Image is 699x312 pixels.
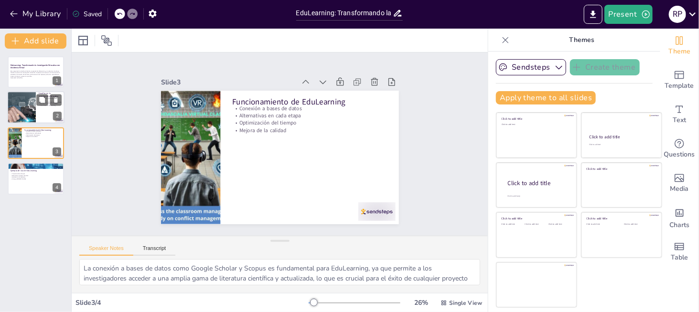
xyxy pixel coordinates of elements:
p: Ejemplo de Uso de EduLearning [11,169,61,172]
p: Mejora de la calidad [237,113,387,168]
span: Text [673,115,686,125]
div: Click to add text [525,223,547,226]
span: Table [671,252,688,263]
div: Add a table [660,235,699,269]
button: Duplicate Slide [36,94,48,106]
p: Conexión a bases de datos [245,92,394,146]
button: Export to PowerPoint [584,5,602,24]
p: Entrega [PERSON_NAME] [11,178,61,180]
div: Click to add title [502,217,570,221]
div: Get real-time input from your audience [660,132,699,166]
p: Alternativas en cada etapa [24,132,61,134]
div: Add text boxes [660,97,699,132]
div: 2 [7,92,65,124]
button: Present [604,5,652,24]
button: My Library [7,6,65,21]
button: r p [669,5,686,24]
p: Optimización del tiempo [240,106,389,161]
p: Desafíos en la investigación educativa [39,98,62,101]
div: Click to add title [587,167,655,171]
span: Media [670,184,689,194]
span: Single View [449,299,482,307]
div: r p [669,6,686,23]
div: 3 [8,127,64,159]
p: Búsquedas en bases de datos [11,175,61,177]
textarea: La conexión a bases de datos como Google Scholar y Scopus es fundamental para EduLearning, ya que... [79,259,480,285]
p: Funcionamiento de EduLearning [24,129,61,132]
div: Change the overall theme [660,29,699,63]
p: Esta presentación aborda el diseño conceptual de EduLearning, un asistente virtual que facilita e... [11,70,61,77]
div: Click to add text [589,144,653,146]
p: Generación de hipótesis [11,177,61,178]
button: Create theme [570,59,640,75]
strong: EduLearning: Transformando la Investigación Educativa con Asistencia Virtual [11,64,60,69]
span: Template [665,81,694,91]
button: Apply theme to all slides [496,91,596,104]
p: Soluciones de EduLearning [39,105,62,107]
div: Slide 3 [184,44,315,94]
button: Add slide [5,33,66,49]
p: Mejora de la calidad [24,136,61,138]
p: Alternativas en cada etapa [242,99,392,154]
p: Generated with [URL] [11,77,61,79]
div: Add ready made slides [660,63,699,97]
div: Click to add title [508,179,569,187]
div: 3 [53,147,61,156]
div: Click to add text [624,223,654,226]
p: Funcionamiento de EduLearning [246,84,397,142]
input: Insert title [296,6,393,20]
p: Normas de redacción científica [39,103,62,105]
div: Click to add title [502,117,570,121]
span: Charts [669,220,689,230]
button: Speaker Notes [79,245,133,256]
div: Add images, graphics, shapes or video [660,166,699,200]
p: Themes [513,29,651,52]
button: Delete Slide [50,94,62,106]
div: 1 [8,56,64,88]
div: 1 [53,76,61,85]
div: Click to add body [508,195,568,198]
div: Add charts and graphs [660,200,699,235]
div: 2 [53,112,62,121]
div: Click to add title [590,134,653,140]
span: Questions [664,149,695,160]
div: Click to add text [502,124,570,126]
div: 26 % [410,298,433,307]
div: Click to add text [587,223,617,226]
p: Importancia de la literatura confiable [39,102,62,104]
div: Layout [75,33,91,48]
button: Transcript [133,245,176,256]
p: Optimización del tiempo [24,134,61,136]
div: Click to add title [587,217,655,221]
p: Desafíos en la Investigación Educativa [39,93,62,98]
div: Click to add text [548,223,570,226]
div: 4 [53,183,61,192]
div: Slide 3 / 4 [75,298,309,307]
div: 4 [8,163,64,194]
span: Theme [668,46,690,57]
p: Propuesta de enfoques [11,173,61,175]
p: Conexión a bases de datos [24,131,61,133]
button: Sendsteps [496,59,566,75]
div: Saved [72,10,102,19]
div: Click to add text [502,223,523,226]
span: Position [101,35,112,46]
